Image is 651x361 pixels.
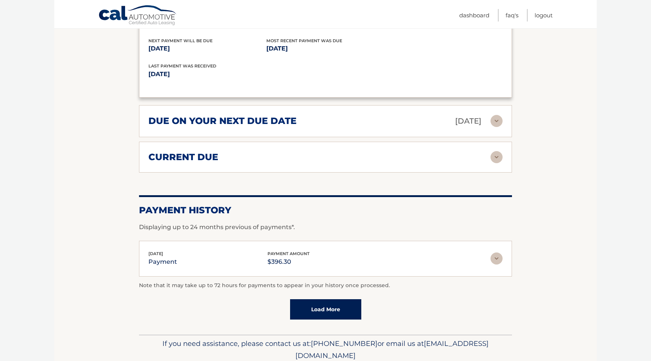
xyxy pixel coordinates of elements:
[148,151,218,163] h2: current due
[266,38,342,43] span: Most Recent Payment Was Due
[148,257,177,267] p: payment
[139,223,512,232] p: Displaying up to 24 months previous of payments*.
[295,339,489,360] span: [EMAIL_ADDRESS][DOMAIN_NAME]
[455,115,481,128] p: [DATE]
[266,43,384,54] p: [DATE]
[148,115,296,127] h2: due on your next due date
[267,257,310,267] p: $396.30
[459,9,489,21] a: Dashboard
[267,251,310,256] span: payment amount
[491,115,503,127] img: accordion-rest.svg
[290,299,361,320] a: Load More
[148,63,216,69] span: Last Payment was received
[535,9,553,21] a: Logout
[139,281,512,290] p: Note that it may take up to 72 hours for payments to appear in your history once processed.
[311,339,377,348] span: [PHONE_NUMBER]
[148,69,325,80] p: [DATE]
[98,5,177,27] a: Cal Automotive
[491,151,503,163] img: accordion-rest.svg
[506,9,518,21] a: FAQ's
[148,251,163,256] span: [DATE]
[491,252,503,265] img: accordion-rest.svg
[148,38,212,43] span: Next Payment will be due
[139,205,512,216] h2: Payment History
[148,43,266,54] p: [DATE]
